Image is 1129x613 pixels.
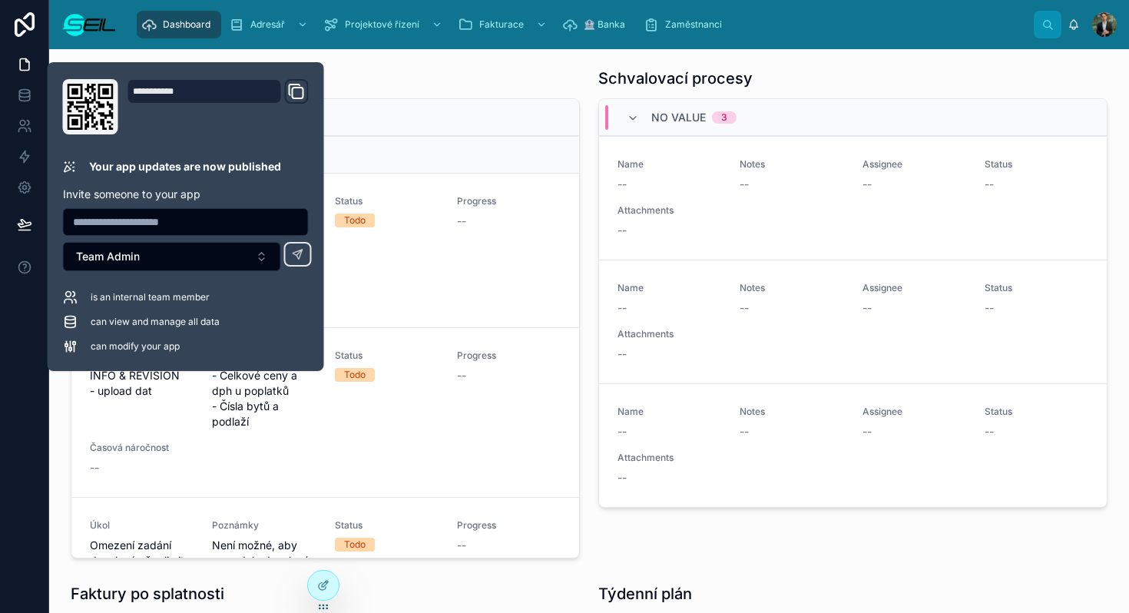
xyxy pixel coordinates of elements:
div: Todo [344,538,366,552]
span: -- [457,538,466,553]
span: Notes [740,406,843,418]
span: -- [862,300,872,316]
a: 🏦 Banka [558,11,636,38]
span: -- [617,300,627,316]
span: Omezení zadání dovolené přes limit [90,538,194,568]
span: Projektové řízení [345,18,419,31]
span: Status [335,195,439,207]
span: Notes [740,282,843,294]
span: -- [985,300,994,316]
span: Attachments [617,328,721,340]
div: Domain and Custom Link [127,79,309,134]
span: Team Admin [76,249,140,264]
button: Select Button [63,242,281,271]
a: Projektové řízení [319,11,450,38]
span: Adresář [250,18,285,31]
span: Progress [457,519,561,532]
span: -- [740,300,749,316]
span: Poznámky [212,519,316,532]
a: Zaměstnanci [639,11,733,38]
span: Status [335,350,439,362]
span: 🏦 Banka [584,18,625,31]
span: Zaměstnanci [665,18,722,31]
span: Dashboard [163,18,210,31]
span: -- [617,424,627,439]
span: INFO & REVISION - upload dat [90,368,194,399]
span: Attachments [617,204,721,217]
div: 3 [721,111,727,124]
span: can modify your app [91,340,180,353]
img: App logo [61,12,117,37]
span: -- [90,460,99,475]
span: Progress [457,350,561,362]
a: Dashboard [137,11,221,38]
span: No value [651,110,706,125]
a: Fakturace [453,11,555,38]
span: -- [617,470,627,485]
span: -- [617,346,627,362]
span: Fakturace [479,18,524,31]
span: -- [985,424,994,439]
span: -- [457,368,466,383]
span: Name [617,282,721,294]
span: Assignee [862,282,966,294]
span: -- [457,214,466,229]
p: Invite someone to your app [63,187,309,202]
div: scrollable content [129,8,1034,41]
span: - Celkové ceny a dph u poplatků - Čísla bytů a podlaží [212,368,316,429]
span: Progress [457,195,561,207]
span: Assignee [862,158,966,171]
span: Assignee [862,406,966,418]
span: is an internal team member [91,291,210,303]
span: Úkol [90,519,194,532]
span: -- [740,424,749,439]
span: Notes [740,158,843,171]
span: Status [985,158,1088,171]
h1: Faktury po splatnosti [71,583,224,605]
h1: Schvalovací procesy [598,68,753,89]
div: Todo [344,214,366,227]
a: ÚkolINFO & REVISION - upload datPoznámky- Celkové ceny a dph u poplatků - Čísla bytů a podlažíSta... [71,327,579,497]
h1: Týdenní plán [598,583,692,605]
span: -- [740,177,749,192]
span: can view and manage all data [91,316,220,328]
span: -- [862,424,872,439]
span: -- [862,177,872,192]
span: -- [617,223,627,238]
span: -- [985,177,994,192]
a: Adresář [224,11,316,38]
span: Status [985,282,1088,294]
div: Todo [344,368,366,382]
span: -- [617,177,627,192]
a: ÚkolGantt - doplnit kompletní brief/změnyPoznámkyEmail od ŽelízkaStatusTodoProgress--Časová nároč... [71,173,579,327]
span: Časová náročnost [90,442,194,454]
span: Name [617,406,721,418]
span: Name [617,158,721,171]
span: Status [985,406,1088,418]
span: Status [335,519,439,532]
p: Your app updates are now published [89,159,281,174]
span: Attachments [617,452,721,464]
